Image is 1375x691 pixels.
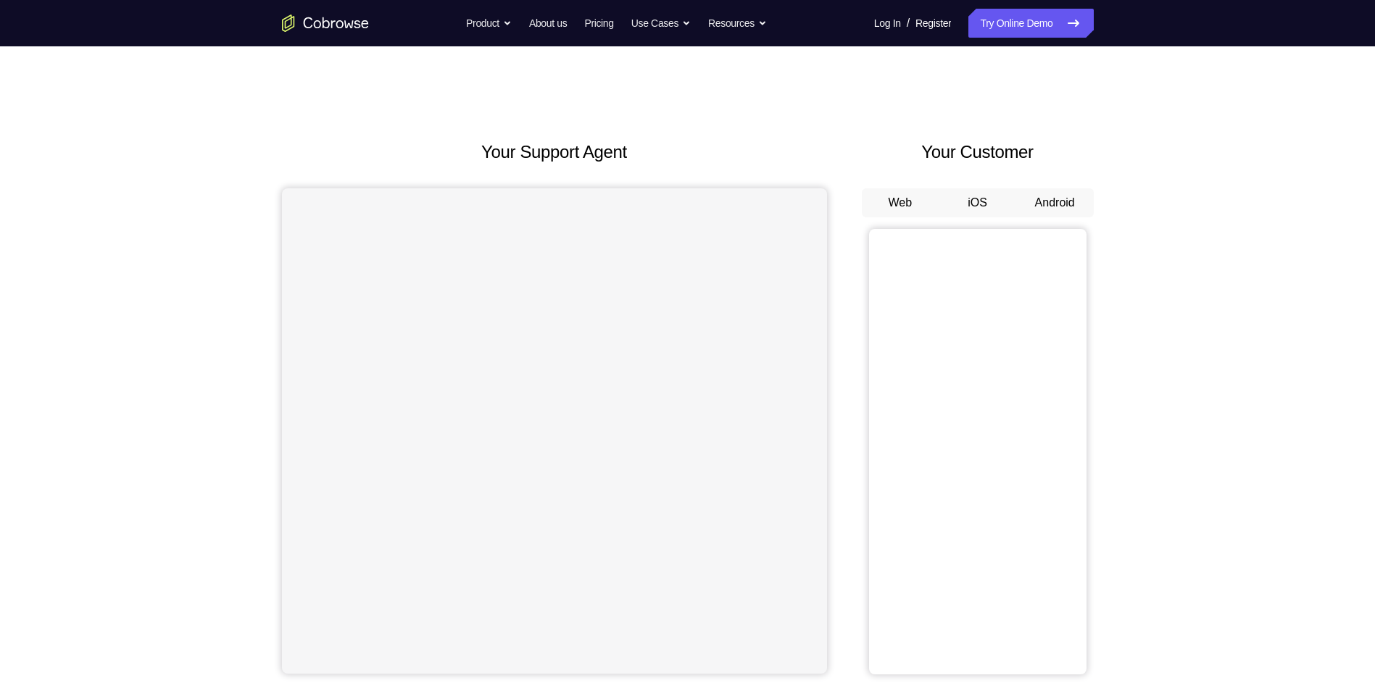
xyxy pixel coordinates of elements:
[1016,188,1094,217] button: Android
[708,9,767,38] button: Resources
[968,9,1093,38] a: Try Online Demo
[466,9,512,38] button: Product
[874,9,901,38] a: Log In
[915,9,951,38] a: Register
[584,9,613,38] a: Pricing
[282,14,369,32] a: Go to the home page
[529,9,567,38] a: About us
[862,139,1094,165] h2: Your Customer
[282,139,827,165] h2: Your Support Agent
[939,188,1016,217] button: iOS
[907,14,910,32] span: /
[862,188,939,217] button: Web
[282,188,827,674] iframe: Agent
[631,9,691,38] button: Use Cases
